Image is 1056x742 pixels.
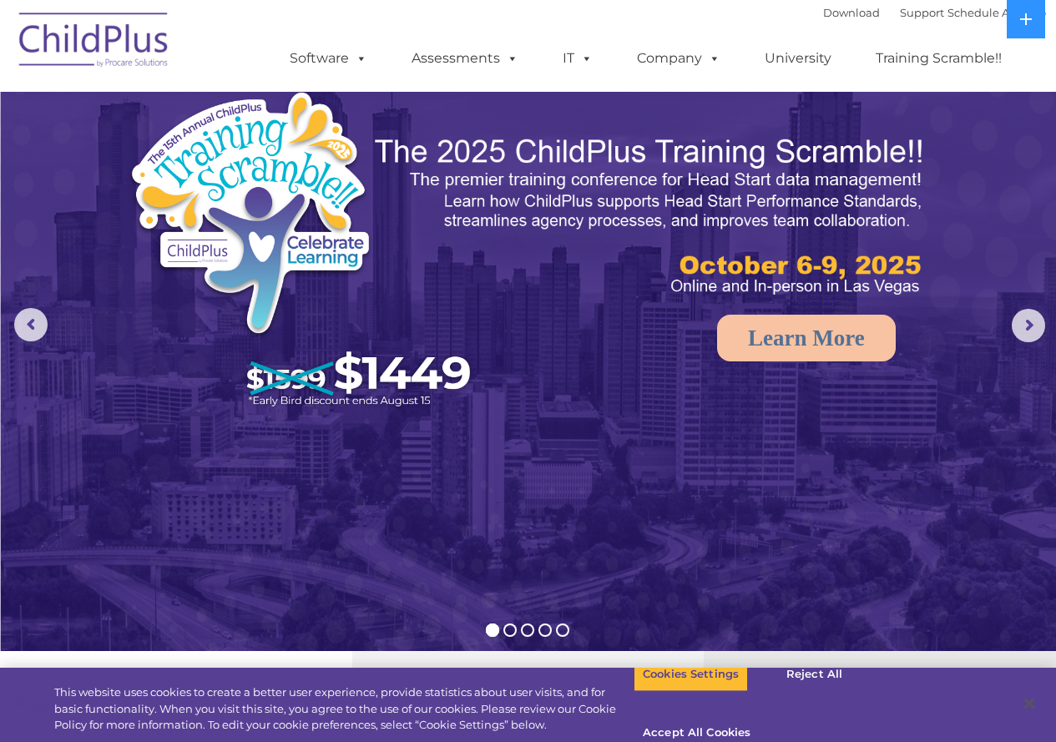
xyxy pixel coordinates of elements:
[232,110,283,123] span: Last name
[900,6,944,19] a: Support
[748,42,848,75] a: University
[947,6,1046,19] a: Schedule A Demo
[546,42,609,75] a: IT
[54,684,634,734] div: This website uses cookies to create a better user experience, provide statistics about user visit...
[823,6,1046,19] font: |
[11,1,178,84] img: ChildPlus by Procare Solutions
[634,657,748,692] button: Cookies Settings
[620,42,737,75] a: Company
[762,657,867,692] button: Reject All
[232,179,303,191] span: Phone number
[395,42,535,75] a: Assessments
[1011,685,1048,722] button: Close
[273,42,384,75] a: Software
[859,42,1018,75] a: Training Scramble!!
[717,315,896,361] a: Learn More
[823,6,880,19] a: Download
